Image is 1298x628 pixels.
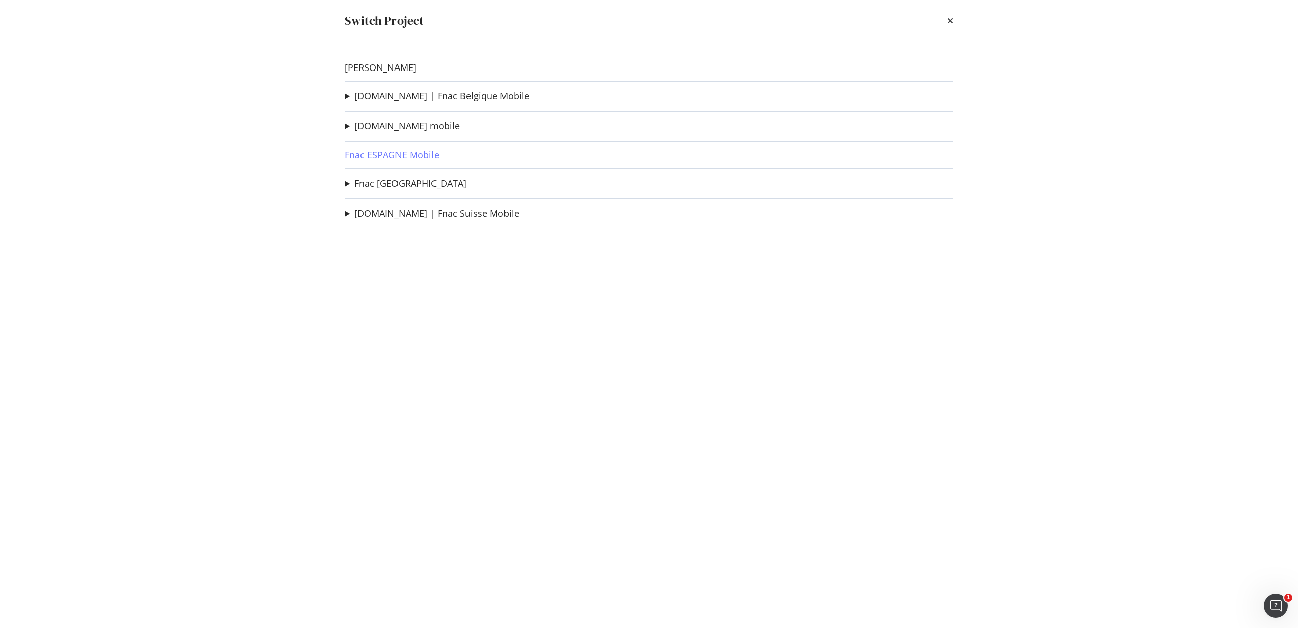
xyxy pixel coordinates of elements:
span: 1 [1284,594,1292,602]
summary: Fnac [GEOGRAPHIC_DATA] [345,177,466,190]
a: [PERSON_NAME] [345,62,416,73]
summary: [DOMAIN_NAME] | Fnac Suisse Mobile [345,207,519,220]
a: [DOMAIN_NAME] mobile [354,121,460,131]
summary: [DOMAIN_NAME] | Fnac Belgique Mobile [345,90,529,103]
a: Fnac ESPAGNE Mobile [345,150,439,160]
iframe: Intercom live chat [1264,594,1288,618]
summary: [DOMAIN_NAME] mobile [345,120,460,133]
a: [DOMAIN_NAME] | Fnac Belgique Mobile [354,91,529,101]
a: [DOMAIN_NAME] | Fnac Suisse Mobile [354,208,519,219]
div: Switch Project [345,12,424,29]
div: times [947,12,953,29]
a: Fnac [GEOGRAPHIC_DATA] [354,178,466,189]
